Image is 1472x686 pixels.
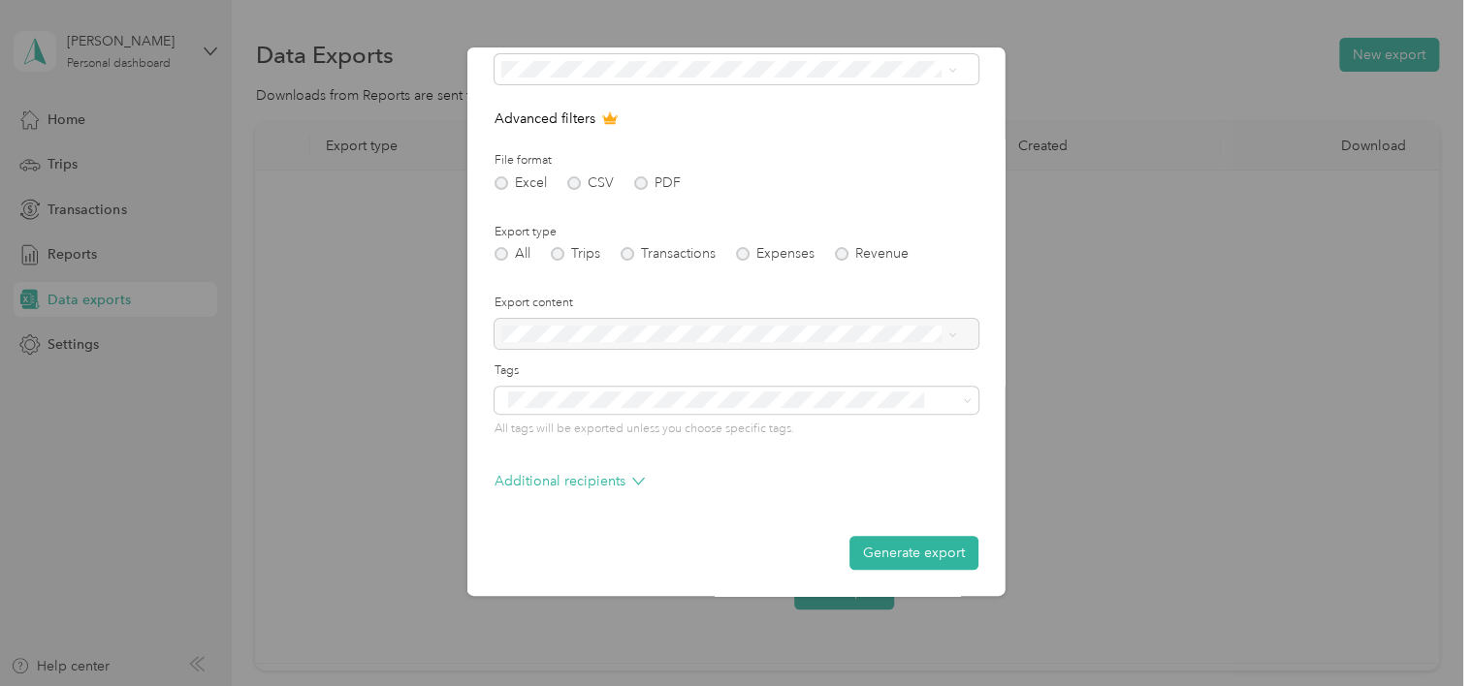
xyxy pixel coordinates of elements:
[495,362,978,380] label: Tags
[849,536,978,570] button: Generate export
[495,471,645,491] p: Additional recipients
[495,152,978,170] label: File format
[495,295,978,312] label: Export content
[1363,577,1472,686] iframe: Everlance-gr Chat Button Frame
[495,421,978,438] p: All tags will be exported unless you choose specific tags.
[495,224,978,241] label: Export type
[495,109,978,129] p: Advanced filters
